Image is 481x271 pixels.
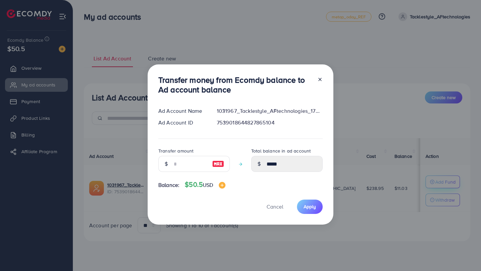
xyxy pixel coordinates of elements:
label: Total balance in ad account [251,148,311,154]
button: Apply [297,200,323,214]
div: Ad Account ID [153,119,211,126]
div: Ad Account Name [153,107,211,115]
span: Balance: [158,181,179,189]
div: 1031967_Tacklestyle_AFtechnologies_1755314614457 [211,107,328,115]
label: Transfer amount [158,148,193,154]
img: image [212,160,224,168]
div: 7539018644827865104 [211,119,328,126]
iframe: Chat [453,241,476,266]
button: Cancel [258,200,292,214]
h3: Transfer money from Ecomdy balance to Ad account balance [158,75,312,94]
span: Cancel [267,203,283,210]
span: Apply [304,203,316,210]
h4: $50.5 [185,181,225,189]
img: image [219,182,225,189]
span: USD [203,181,213,189]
